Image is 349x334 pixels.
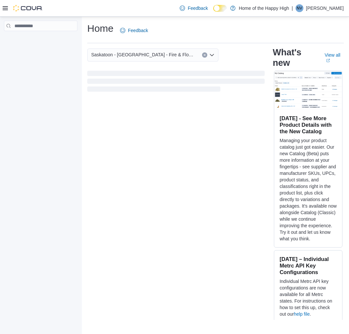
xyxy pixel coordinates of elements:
span: NV [297,4,302,12]
p: | [292,4,293,12]
img: Cova [13,5,43,11]
input: Dark Mode [213,5,227,12]
h3: [DATE] – Individual Metrc API Key Configurations [279,256,337,275]
svg: External link [326,59,330,63]
span: Loading [87,72,265,93]
a: help file [294,311,310,317]
span: Feedback [128,27,148,34]
nav: Complex example [4,32,77,48]
a: Feedback [177,2,210,15]
a: View allExternal link [325,52,344,63]
p: Home of the Happy High [239,4,289,12]
button: Open list of options [209,52,215,58]
a: Feedback [117,24,151,37]
h3: [DATE] - See More Product Details with the New Catalog [279,115,337,135]
p: Managing your product catalog just got easier. Our new Catalog (Beta) puts more information at yo... [279,137,337,242]
div: Noa Vanghel [296,4,303,12]
h2: What's new [273,47,317,68]
h1: Home [87,22,113,35]
span: Feedback [188,5,208,11]
p: [PERSON_NAME] [306,4,344,12]
button: Clear input [202,52,207,58]
p: Individual Metrc API key configurations are now available for all Metrc states. For instructions ... [279,278,337,317]
span: Saskatoon - [GEOGRAPHIC_DATA] - Fire & Flower [91,51,195,59]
